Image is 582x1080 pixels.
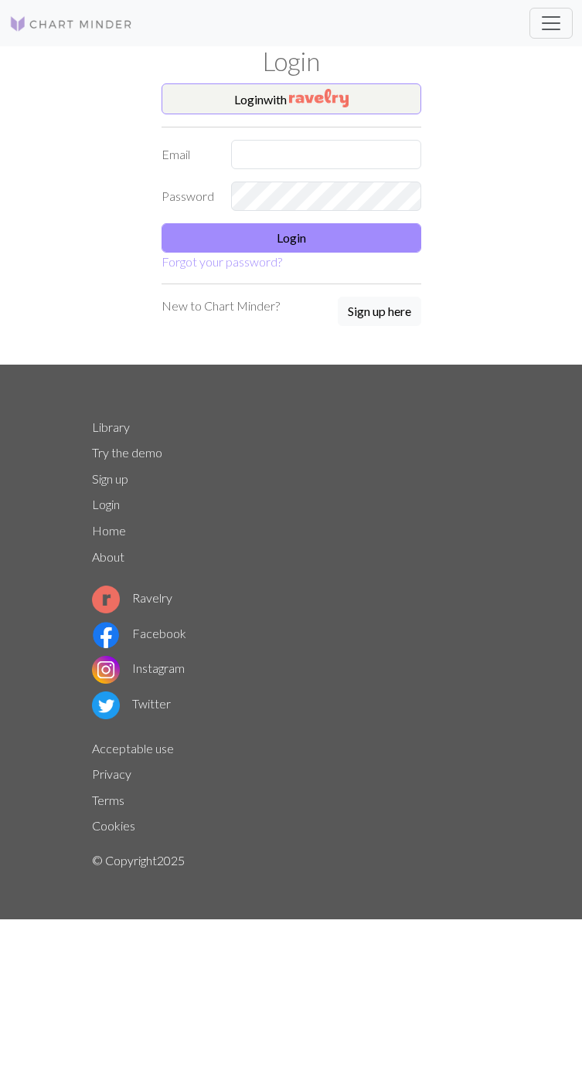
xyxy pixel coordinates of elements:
[338,297,421,328] a: Sign up here
[338,297,421,326] button: Sign up here
[92,691,120,719] img: Twitter logo
[92,656,120,684] img: Instagram logo
[529,8,573,39] button: Toggle navigation
[83,46,500,77] h1: Login
[92,696,171,711] a: Twitter
[162,254,282,269] a: Forgot your password?
[92,621,120,649] img: Facebook logo
[152,182,222,211] label: Password
[92,471,128,486] a: Sign up
[92,851,491,870] p: © Copyright 2025
[92,793,124,807] a: Terms
[92,586,120,613] img: Ravelry logo
[162,223,421,253] button: Login
[92,419,130,434] a: Library
[152,140,222,169] label: Email
[92,497,120,511] a: Login
[92,741,174,756] a: Acceptable use
[92,523,126,538] a: Home
[289,89,349,107] img: Ravelry
[162,83,421,114] button: Loginwith
[92,549,124,564] a: About
[92,818,135,833] a: Cookies
[9,15,133,33] img: Logo
[92,445,162,460] a: Try the demo
[92,626,186,640] a: Facebook
[92,661,185,675] a: Instagram
[92,590,172,605] a: Ravelry
[92,766,131,781] a: Privacy
[162,297,280,315] p: New to Chart Minder?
